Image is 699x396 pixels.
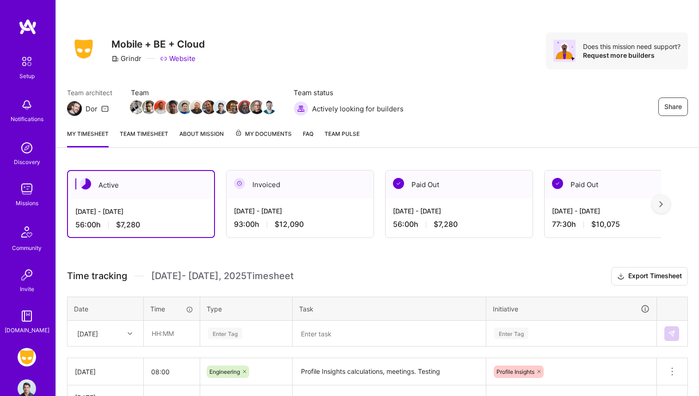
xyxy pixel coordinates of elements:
th: Type [200,297,293,321]
i: icon Mail [101,105,109,112]
i: icon Download [617,272,625,281]
img: guide book [18,307,36,325]
img: Team Member Avatar [178,100,192,114]
a: Team Member Avatar [167,99,179,115]
img: Submit [668,330,675,337]
span: Team status [294,88,404,97]
img: Company Logo [67,37,100,61]
span: Time tracking [67,270,127,282]
span: Engineering [209,368,240,375]
img: Team Member Avatar [250,100,264,114]
th: Date [67,297,144,321]
img: Team Architect [67,101,82,116]
a: Website [160,54,196,63]
button: Share [658,97,688,116]
a: Team Member Avatar [227,99,239,115]
a: My timesheet [67,129,109,147]
div: [DATE] [75,367,136,377]
div: Does this mission need support? [583,42,681,51]
img: Active [80,178,91,189]
div: Setup [19,71,35,81]
div: Discovery [14,157,40,167]
a: My Documents [235,129,292,147]
div: Request more builders [583,51,681,60]
img: Team Member Avatar [226,100,240,114]
img: Community [16,221,38,243]
div: 77:30 h [552,219,684,229]
div: Missions [16,198,38,208]
img: discovery [18,139,36,157]
a: Grindr: Mobile + BE + Cloud [15,348,38,366]
img: Team Member Avatar [202,100,216,114]
img: teamwork [18,180,36,198]
div: Dor [86,104,98,114]
a: About Mission [179,129,224,147]
a: Team Member Avatar [251,99,263,115]
h3: Mobile + BE + Cloud [111,38,205,50]
a: Team Pulse [325,129,360,147]
a: Team Member Avatar [179,99,191,115]
a: Team Member Avatar [215,99,227,115]
div: 93:00 h [234,219,366,229]
span: Team [131,88,275,97]
img: Team Member Avatar [130,100,144,114]
img: setup [17,52,37,71]
button: Export Timesheet [611,267,688,286]
span: [DATE] - [DATE] , 2025 Timesheet [151,270,294,282]
div: Notifications [11,114,43,124]
a: Team Member Avatar [203,99,215,115]
div: Time [150,304,193,314]
a: Team Member Avatar [263,99,275,115]
span: $7,280 [434,219,458,229]
div: Invoiced [227,171,374,199]
i: icon CompanyGray [111,55,119,62]
input: HH:MM [144,321,199,346]
span: $7,280 [116,220,140,230]
span: $10,075 [591,219,620,229]
div: 56:00 h [393,219,525,229]
img: logo [18,18,37,35]
img: Paid Out [393,178,404,189]
input: HH:MM [144,359,200,384]
div: [DATE] - [DATE] [393,206,525,216]
img: Team Member Avatar [238,100,252,114]
img: Team Member Avatar [190,100,204,114]
a: Team Member Avatar [191,99,203,115]
img: bell [18,96,36,114]
img: Team Member Avatar [154,100,168,114]
span: $12,090 [275,219,304,229]
div: Paid Out [386,171,533,199]
a: Team Member Avatar [131,99,143,115]
img: Paid Out [552,178,563,189]
div: Grindr [111,54,141,63]
div: [DATE] - [DATE] [75,207,207,216]
a: FAQ [303,129,313,147]
div: [DOMAIN_NAME] [5,325,49,335]
img: Team Member Avatar [142,100,156,114]
span: Actively looking for builders [312,104,404,114]
textarea: Profile Insights calculations, meetings. Testing [294,359,485,384]
div: Paid Out [545,171,692,199]
img: Avatar [553,40,576,62]
span: Team architect [67,88,112,97]
div: Enter Tag [494,326,528,341]
a: Team Member Avatar [239,99,251,115]
i: icon Chevron [128,331,132,336]
div: Active [68,171,214,199]
img: Invoiced [234,178,245,189]
span: Profile Insights [497,368,534,375]
img: Team Member Avatar [262,100,276,114]
span: Team Pulse [325,130,360,137]
div: Invite [20,284,34,294]
div: [DATE] - [DATE] [552,206,684,216]
span: My Documents [235,129,292,139]
span: Share [664,102,682,111]
img: right [659,201,663,207]
div: [DATE] [77,329,98,338]
img: Actively looking for builders [294,101,308,116]
a: Team Member Avatar [155,99,167,115]
img: Grindr: Mobile + BE + Cloud [18,348,36,366]
div: Enter Tag [208,326,242,341]
a: Team timesheet [120,129,168,147]
img: Team Member Avatar [214,100,228,114]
